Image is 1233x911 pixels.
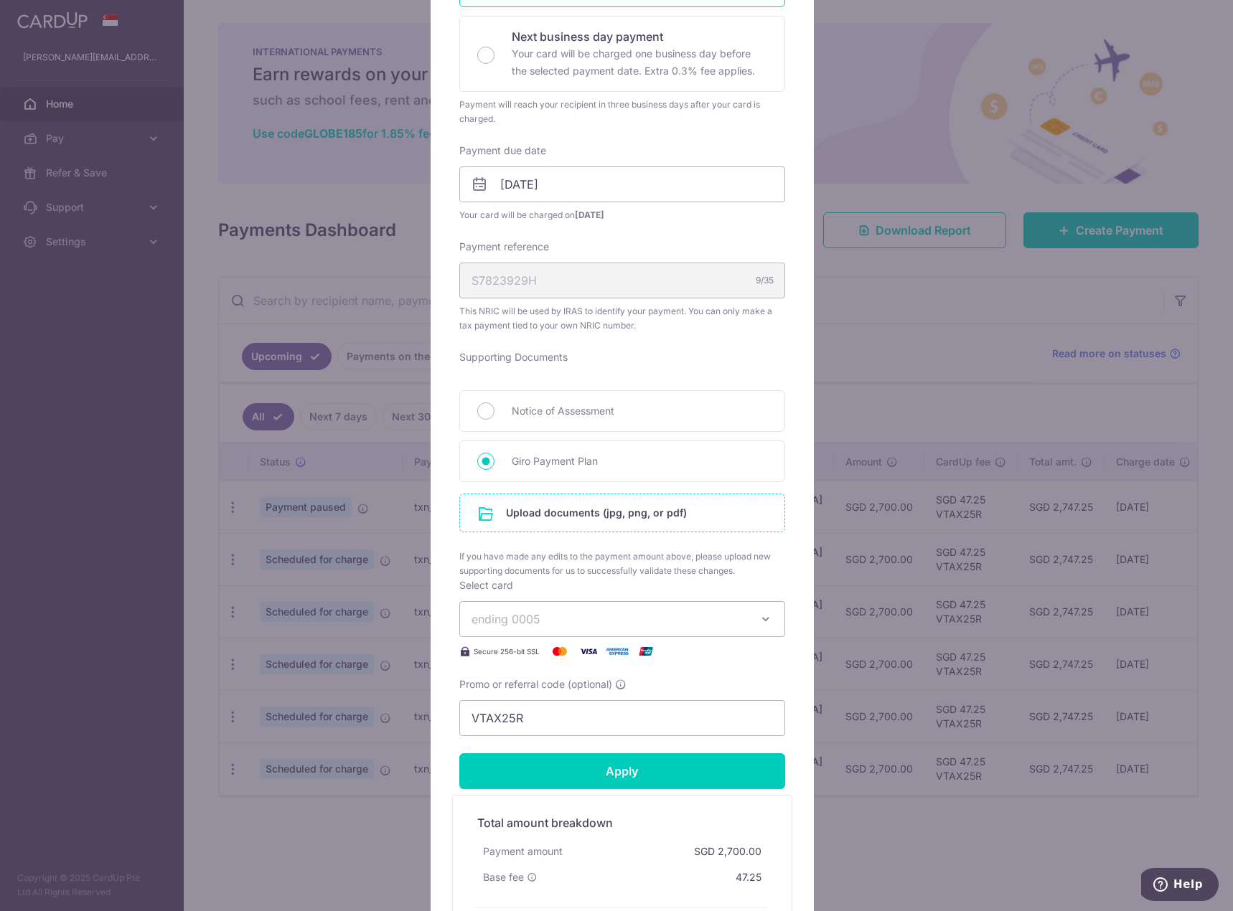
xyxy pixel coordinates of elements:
img: UnionPay [632,643,660,660]
input: Apply [459,753,785,789]
label: Payment due date [459,143,546,158]
span: ending 0005 [472,612,540,626]
label: Payment reference [459,240,549,254]
span: [DATE] [575,209,604,220]
div: 47.25 [730,864,767,890]
span: Notice of Assessment [512,402,767,420]
button: ending 0005 [459,601,785,637]
span: Giro Payment Plan [512,453,767,470]
div: Payment will reach your recipient in three business days after your card is charged. [459,98,785,126]
img: Visa [574,643,603,660]
input: DD / MM / YYYY [459,166,785,202]
img: American Express [603,643,632,660]
label: Select card [459,578,513,593]
img: Mastercard [545,643,574,660]
span: Base fee [483,870,524,884]
div: 9/35 [756,273,774,288]
iframe: Opens a widget where you can find more information [1141,868,1219,904]
div: Payment amount [477,839,568,864]
span: Secure 256-bit SSL [474,646,540,657]
div: SGD 2,700.00 [688,839,767,864]
div: Upload documents (jpg, png, or pdf) [459,494,785,532]
p: Your card will be charged one business day before the selected payment date. Extra 0.3% fee applies. [512,45,767,80]
p: Next business day payment [512,28,767,45]
h5: Total amount breakdown [477,814,767,831]
span: If you have made any edits to the payment amount above, please upload new supporting documents fo... [459,549,785,578]
span: Your card will be charged on [459,208,785,222]
span: This NRIC will be used by IRAS to identify your payment. You can only make a tax payment tied to ... [459,304,785,333]
span: Promo or referral code (optional) [459,677,612,691]
label: Supporting Documents [459,350,568,364]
